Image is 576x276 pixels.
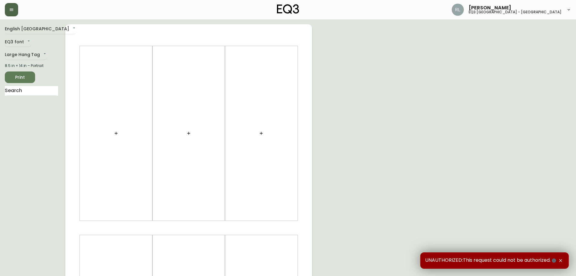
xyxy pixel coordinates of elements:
img: logo [277,4,299,14]
button: Print [5,71,35,83]
input: Search [5,86,58,96]
div: 8.5 in × 14 in – Portrait [5,63,58,68]
span: Print [10,74,30,81]
img: 91cc3602ba8cb70ae1ccf1ad2913f397 [452,4,464,16]
div: EQ3 font [5,37,31,47]
div: English [GEOGRAPHIC_DATA] [5,24,76,34]
span: UNAUTHORIZED:This request could not be authorized. [425,257,557,264]
h5: eq3 [GEOGRAPHIC_DATA] - [GEOGRAPHIC_DATA] [469,10,561,14]
span: [PERSON_NAME] [469,5,511,10]
div: Large Hang Tag [5,50,47,60]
